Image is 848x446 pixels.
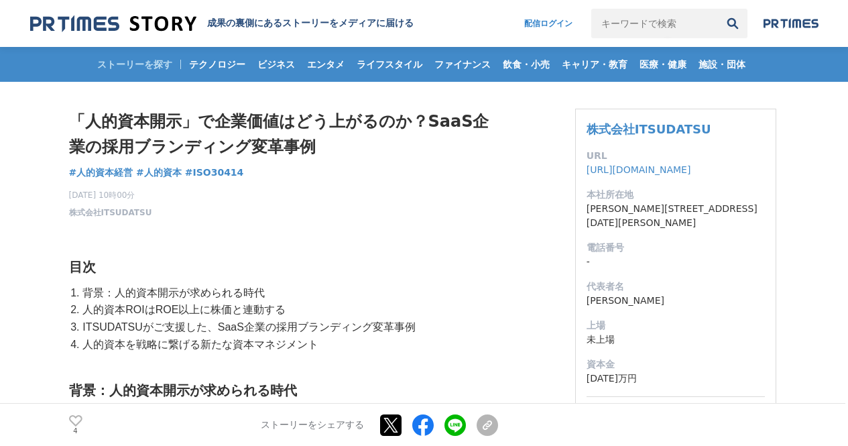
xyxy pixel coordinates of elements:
[587,202,765,230] dd: [PERSON_NAME][STREET_ADDRESS][DATE][PERSON_NAME]
[693,58,751,70] span: 施設・団体
[69,383,297,398] strong: 背景：人的資本開示が求められる時代
[302,47,350,82] a: エンタメ
[511,9,586,38] a: 配信ログイン
[351,58,428,70] span: ライフスタイル
[587,280,765,294] dt: 代表者名
[261,419,364,431] p: ストーリーをシェアする
[587,357,765,372] dt: 資本金
[80,301,498,319] li: 人的資本ROIはROE以上に株価と連動する
[587,319,765,333] dt: 上場
[30,15,196,33] img: 成果の裏側にあるストーリーをメディアに届ける
[587,188,765,202] dt: 本社所在地
[184,58,251,70] span: テクノロジー
[80,336,498,353] li: 人的資本を戦略に繋げる新たな資本マネジメント
[69,189,152,201] span: [DATE] 10時00分
[591,9,718,38] input: キーワードで検索
[587,241,765,255] dt: 電話番号
[587,294,765,308] dd: [PERSON_NAME]
[136,166,182,180] a: #人的資本
[252,58,300,70] span: ビジネス
[556,47,633,82] a: キャリア・教育
[587,372,765,386] dd: [DATE]万円
[252,47,300,82] a: ビジネス
[30,15,414,33] a: 成果の裏側にあるストーリーをメディアに届ける 成果の裏側にあるストーリーをメディアに届ける
[69,260,96,274] strong: 目次
[634,58,692,70] span: 医療・健康
[634,47,692,82] a: 医療・健康
[718,9,747,38] button: 検索
[429,47,496,82] a: ファイナンス
[69,166,133,180] a: #人的資本経営
[136,166,182,178] span: #人的資本
[587,122,711,136] a: 株式会社ITSUDATSU
[764,18,819,29] img: prtimes
[587,333,765,347] dd: 未上場
[693,47,751,82] a: 施設・団体
[429,58,496,70] span: ファイナンス
[80,284,498,302] li: 背景：人的資本開示が求められる時代
[497,47,555,82] a: 飲食・小売
[69,166,133,178] span: #人的資本経営
[80,319,498,336] li: ITSUDATSUがご支援した、SaaS企業の採用ブランディング変革事例
[587,255,765,269] dd: -
[587,164,691,175] a: [URL][DOMAIN_NAME]
[185,166,244,178] span: #ISO30414
[587,149,765,163] dt: URL
[556,58,633,70] span: キャリア・教育
[302,58,350,70] span: エンタメ
[69,207,152,219] a: 株式会社ITSUDATSU
[497,58,555,70] span: 飲食・小売
[351,47,428,82] a: ライフスタイル
[69,428,82,435] p: 4
[69,109,498,160] h1: 「人的資本開示」で企業価値はどう上がるのか？SaaS企業の採用ブランディング変革事例
[207,17,414,30] h2: 成果の裏側にあるストーリーをメディアに届ける
[185,166,244,180] a: #ISO30414
[184,47,251,82] a: テクノロジー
